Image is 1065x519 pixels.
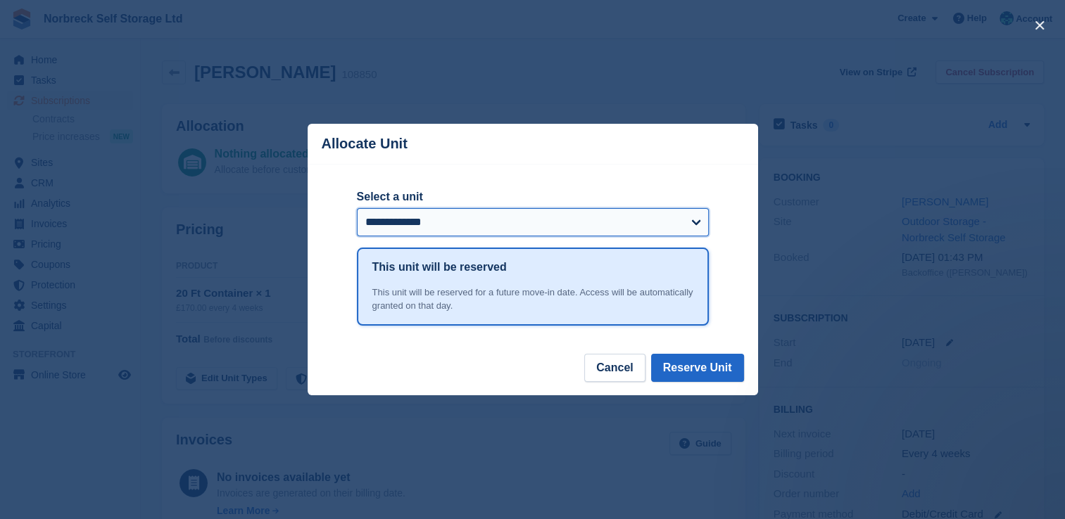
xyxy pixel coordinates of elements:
[357,188,709,205] label: Select a unit
[584,354,645,382] button: Cancel
[372,259,507,276] h1: This unit will be reserved
[372,286,693,313] div: This unit will be reserved for a future move-in date. Access will be automatically granted on tha...
[322,136,408,152] p: Allocate Unit
[651,354,744,382] button: Reserve Unit
[1028,14,1051,37] button: close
